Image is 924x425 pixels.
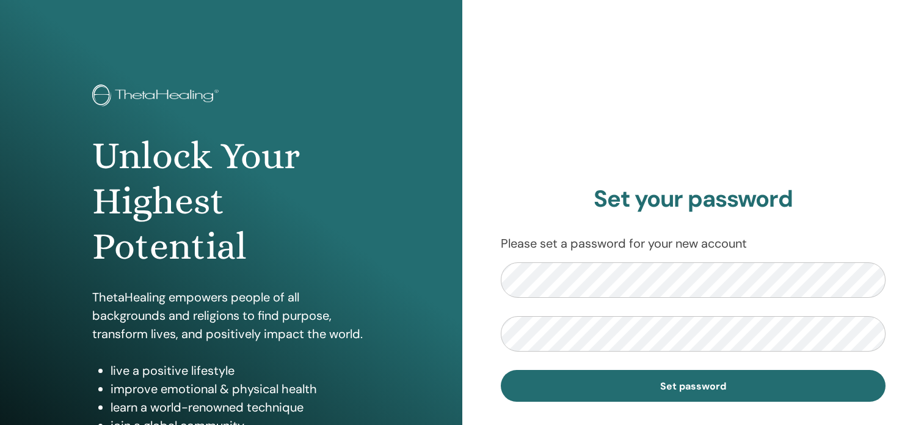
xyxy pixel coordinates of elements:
li: live a positive lifestyle [111,361,369,380]
span: Set password [660,380,726,393]
p: Please set a password for your new account [501,234,886,253]
li: learn a world-renowned technique [111,398,369,416]
button: Set password [501,370,886,402]
h1: Unlock Your Highest Potential [92,133,369,270]
p: ThetaHealing empowers people of all backgrounds and religions to find purpose, transform lives, a... [92,288,369,343]
li: improve emotional & physical health [111,380,369,398]
h2: Set your password [501,185,886,213]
